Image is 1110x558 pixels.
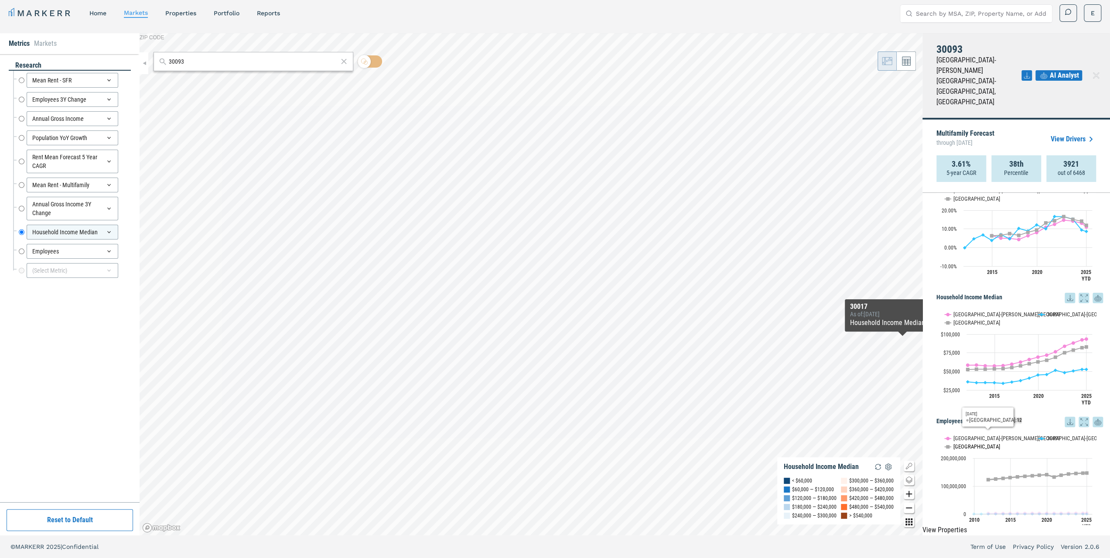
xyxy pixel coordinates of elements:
path: Saturday, 14 Dec, 19:00, 9.42. 30093. [1080,228,1083,232]
path: Tuesday, 14 Dec, 19:00, 51,599.98. 30093. [1054,368,1057,372]
g: USA, line 3 of 3 with 12 data points. [990,215,1088,237]
path: Sunday, 14 Dec, 19:00, 3.8. 30093. [990,239,994,242]
a: reports [257,10,280,17]
path: Monday, 14 Dec, 19:00, 13.24. USA. [1044,221,1048,225]
path: Wednesday, 14 Dec, 19:00, 17,852. 30093. [1023,512,1027,516]
path: Wednesday, 14 Dec, 19:00, 143,001,034. USA. [1067,472,1070,476]
button: E [1084,4,1101,22]
li: Markets [34,38,57,49]
div: $120,000 — $180,000 [792,494,837,503]
span: © [10,543,15,550]
path: Tuesday, 14 Dec, 19:00, 12.48. Atlanta-Sandy Springs-Roswell, GA. [1053,223,1056,226]
button: Show USA [945,314,963,321]
path: Thursday, 14 Dec, 19:00, 4.31. Atlanta-Sandy Springs-Roswell, GA. [1017,238,1021,241]
svg: Interactive chart [936,427,1096,536]
span: [GEOGRAPHIC_DATA]-[PERSON_NAME][GEOGRAPHIC_DATA]-[GEOGRAPHIC_DATA], [GEOGRAPHIC_DATA] [936,56,996,106]
path: Wednesday, 14 Dec, 19:00, 35,811. 30093. [1010,380,1014,383]
div: $360,000 — $420,000 [849,485,894,494]
path: Saturday, 14 Dec, 19:00, 81,966.87. USA. [1080,346,1084,349]
path: Wednesday, 14 Dec, 19:00, 4.64. 30093. [1008,237,1011,240]
div: Employees. Highcharts interactive chart. [936,427,1103,536]
g: USA, line 3 of 3 with 15 data points. [987,471,1089,481]
text: 30093 [1047,311,1060,318]
div: Rent Mean Forecast 5 Year CAGR [27,150,118,173]
text: 2025 YTD [1081,517,1092,530]
text: 2020 [1042,517,1052,523]
path: Saturday, 14 Dec, 19:00, 92,486.65. Atlanta-Sandy Springs-Roswell, GA. [1080,338,1084,342]
path: Thursday, 14 Dec, 19:00, 145,334,768. USA. [1074,472,1078,475]
text: 20.00% [942,208,957,214]
path: Saturday, 14 Jun, 20:00, 11.95. USA. [1085,223,1088,227]
path: Saturday, 14 Dec, 19:00, 146,448,952. USA. [1081,471,1085,475]
text: 10.00% [942,226,957,232]
text: [GEOGRAPHIC_DATA] [953,443,1000,450]
path: Saturday, 14 Dec, 19:00, 34,961.26. 30093. [984,381,987,384]
div: $240,000 — $300,000 [792,511,837,520]
path: Sunday, 14 Dec, 19:00, 6.32. USA. [990,234,994,237]
a: home [89,10,106,17]
path: Saturday, 14 Dec, 19:00, 14.13. USA. [1080,219,1083,223]
path: Saturday, 14 Dec, 19:00, 6.76. 30093. [981,233,985,236]
path: Friday, 14 Dec, 19:00, 6.33. Atlanta-Sandy Springs-Roswell, GA. [1026,234,1030,237]
path: Sunday, 14 Dec, 19:00, 34,822. 30093. [993,381,996,384]
path: Saturday, 14 Dec, 19:00, 62,879.63. USA. [1036,360,1040,363]
text: 100,000,000 [941,483,966,490]
div: Household Income Median : [850,318,955,328]
div: Annual Gross Income 3Y Change [27,197,118,220]
a: Privacy Policy [1013,542,1054,551]
p: Multifamily Forecast [936,130,994,148]
path: Thursday, 14 Dec, 19:00, 10.28. 30093. [1017,226,1021,230]
div: $60,000 — $120,000 [792,485,834,494]
div: 30017 [850,303,955,311]
path: Friday, 14 Dec, 19:00, 125,350,788. USA. [994,477,997,481]
path: Monday, 14 Dec, 19:00, 132,195,657. USA. [1052,475,1056,479]
span: MARKERR [15,543,46,550]
button: Zoom in map button [904,489,914,499]
text: $25,000 [943,387,960,394]
path: Wednesday, 14 Dec, 19:00, 17,343. 30093. [1067,512,1070,516]
path: Tuesday, 14 Dec, 19:00, 16.66. 30093. [1053,215,1056,218]
path: Thursday, 14 Dec, 19:00, 88,160.87. Atlanta-Sandy Springs-Roswell, GA. [1072,341,1075,345]
div: $480,000 — $540,000 [849,503,894,511]
path: Saturday, 14 Dec, 19:00, 127,587,137. USA. [1001,476,1005,480]
path: Monday, 14 Dec, 19:00, 10.04. 30093. [1044,227,1048,230]
text: [GEOGRAPHIC_DATA] [953,319,1000,326]
div: Population YoY Growth [27,130,118,145]
text: 2025 YTD [1081,393,1091,406]
button: Change style map button [904,475,914,485]
button: Show 30093 [1038,430,1061,436]
path: Wednesday, 14 Dec, 19:00, 7.47. USA. [1008,232,1011,235]
text: 2025 YTD [1081,269,1091,282]
button: View Properties [922,525,967,535]
path: Saturday, 14 Jun, 20:00, 8.63. 30093. [1085,229,1088,233]
div: As of : [DATE] [850,311,955,318]
div: (Select Metric) [27,263,118,278]
path: Thursday, 14 Dec, 19:00, 15.17. USA. [1071,217,1075,221]
button: Reset to Default [7,509,133,531]
path: Friday, 14 Dec, 19:00, 66,051.61. Atlanta-Sandy Springs-Roswell, GA. [1028,358,1031,361]
text: 2010 [969,517,979,523]
a: Mapbox logo [142,523,181,533]
p: out of 6468 [1058,168,1085,177]
path: Thursday, 14 Dec, 19:00, 136,801,722. USA. [1031,474,1034,477]
div: $420,000 — $480,000 [849,494,894,503]
path: Tuesday, 14 Dec, 19:00, 13,687. 30093. [980,512,983,516]
span: E [1091,9,1095,17]
button: Show USA [945,190,963,197]
a: properties [165,10,196,17]
path: Saturday, 14 Dec, 19:00, 53,000.84. USA. [984,367,987,371]
path: Friday, 14 Dec, 19:00, 16,620. 30093. [1038,512,1041,516]
img: Settings [883,462,894,472]
path: Saturday, 14 Jun, 20:00, 17,785. 30093. [1085,512,1089,516]
button: Show/Hide Legend Map Button [904,461,914,471]
path: Saturday, 14 Dec, 19:00, 52,724.67. 30093. [1080,367,1084,371]
path: Friday, 14 Dec, 19:00, 14,401. 30093. [994,512,997,516]
path: Wednesday, 14 Dec, 19:00, 52,622.74. USA. [966,368,970,371]
path: Saturday, 14 Dec, 19:00, 45,238.51. 30093. [1036,373,1040,377]
h5: Employees [936,417,1103,427]
path: Wednesday, 14 Dec, 19:00, 48,414.6. 30093. [1063,371,1066,374]
strong: 3921 [1063,160,1079,168]
path: Saturday, 14 Dec, 19:00, 15,424. 30093. [1001,512,1005,516]
path: Saturday, 14 Dec, 19:00, 140,715,581. USA. [1045,473,1049,476]
path: Sunday, 14 Dec, 19:00, 130,437,947. USA. [1008,476,1012,479]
